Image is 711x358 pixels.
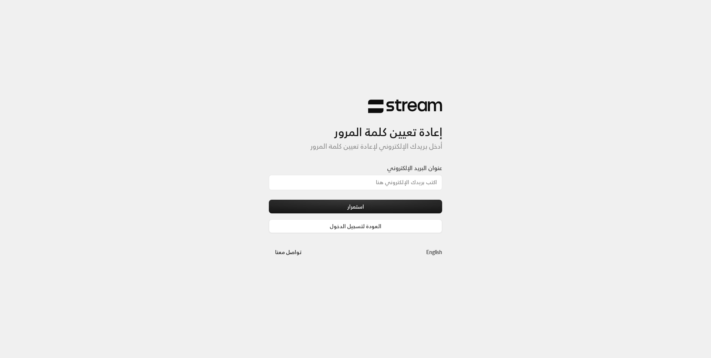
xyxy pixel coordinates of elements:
input: اكتب بريدك الإلكتروني هنا [269,175,442,190]
a: English [426,245,442,259]
img: Stream Logo [368,99,442,114]
a: تواصل معنا [269,247,308,257]
h5: أدخل بريدك الإلكتروني لإعادة تعيين كلمة المرور [269,142,442,151]
button: العودة لتسجيل الدخول [269,219,442,233]
button: تواصل معنا [269,245,308,259]
h3: إعادة تعيين كلمة المرور [269,114,442,139]
button: استمرار [269,200,442,213]
label: عنوان البريد الإلكتروني [387,163,442,172]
